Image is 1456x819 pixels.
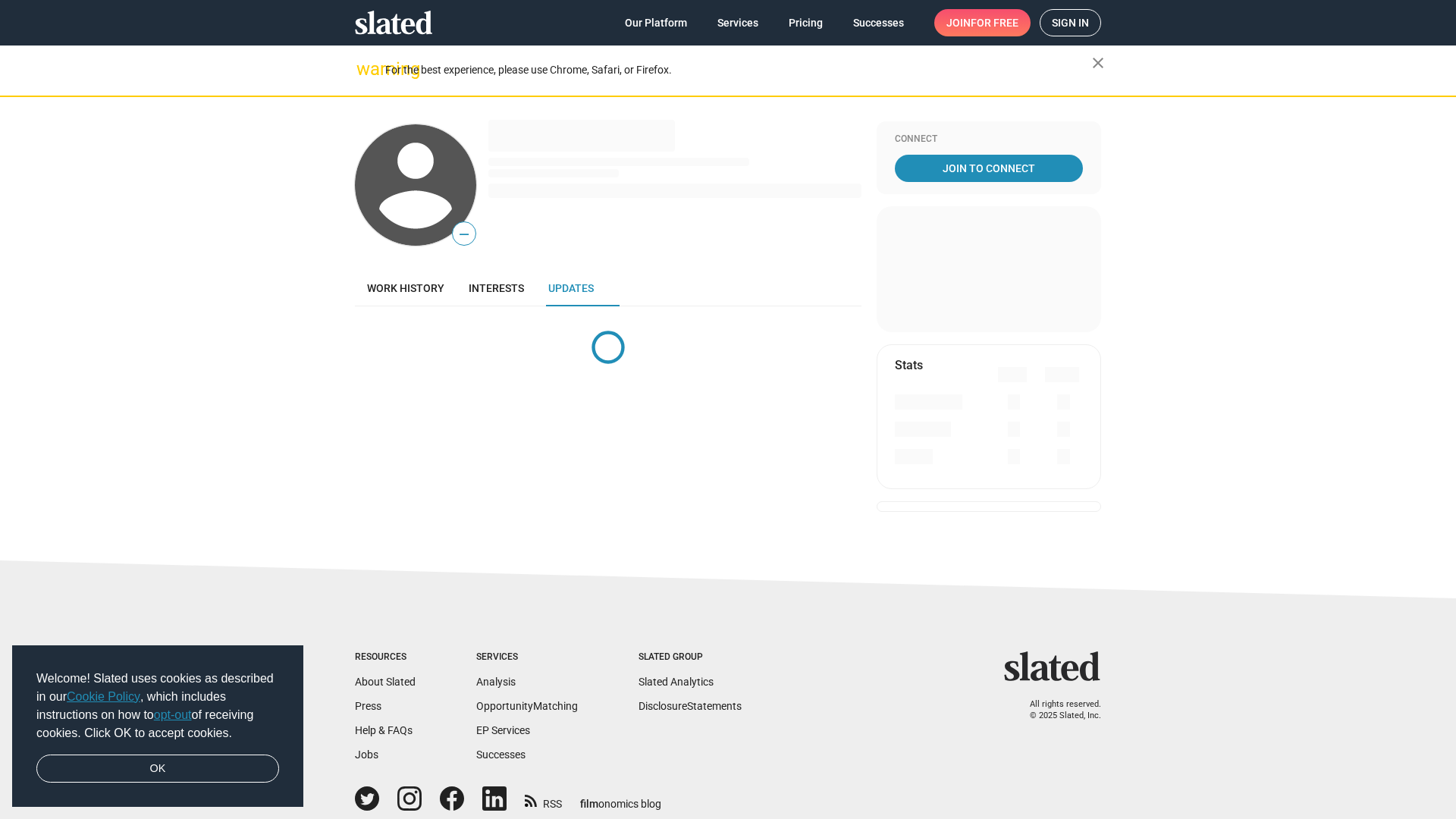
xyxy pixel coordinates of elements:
span: Updates [548,282,594,294]
a: Sign in [1040,9,1101,36]
span: Services [717,9,758,36]
a: Cookie Policy [67,690,140,703]
a: Work history [355,270,457,306]
a: Press [355,700,381,712]
p: All rights reserved. © 2025 Slated, Inc. [1014,699,1101,721]
a: Pricing [777,9,835,36]
a: Join To Connect [895,155,1083,182]
span: Interests [469,282,524,294]
a: filmonomics blog [580,785,661,811]
a: Help & FAQs [355,724,413,736]
a: dismiss cookie message [36,755,279,783]
span: Join To Connect [898,155,1080,182]
div: For the best experience, please use Chrome, Safari, or Firefox. [385,60,1092,80]
a: About Slated [355,676,416,688]
div: Slated Group [639,651,742,664]
span: Welcome! Slated uses cookies as described in our , which includes instructions on how to of recei... [36,670,279,742]
a: opt-out [154,708,192,721]
span: Pricing [789,9,823,36]
span: film [580,798,598,810]
a: Interests [457,270,536,306]
a: Updates [536,270,606,306]
span: Join [946,9,1018,36]
span: — [453,224,475,244]
a: Successes [841,9,916,36]
div: Connect [895,133,1083,146]
a: OpportunityMatching [476,700,578,712]
span: Work history [367,282,444,294]
mat-card-title: Stats [895,357,923,373]
a: Analysis [476,676,516,688]
a: Successes [476,748,526,761]
span: Our Platform [625,9,687,36]
a: DisclosureStatements [639,700,742,712]
span: Sign in [1052,10,1089,36]
a: Joinfor free [934,9,1031,36]
mat-icon: close [1089,54,1107,72]
span: Successes [853,9,904,36]
a: Jobs [355,748,378,761]
a: Our Platform [613,9,699,36]
a: RSS [525,788,562,811]
a: Services [705,9,770,36]
span: for free [971,9,1018,36]
a: Slated Analytics [639,676,714,688]
div: Resources [355,651,416,664]
mat-icon: warning [356,60,375,78]
a: EP Services [476,724,530,736]
div: cookieconsent [12,645,303,808]
div: Services [476,651,578,664]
